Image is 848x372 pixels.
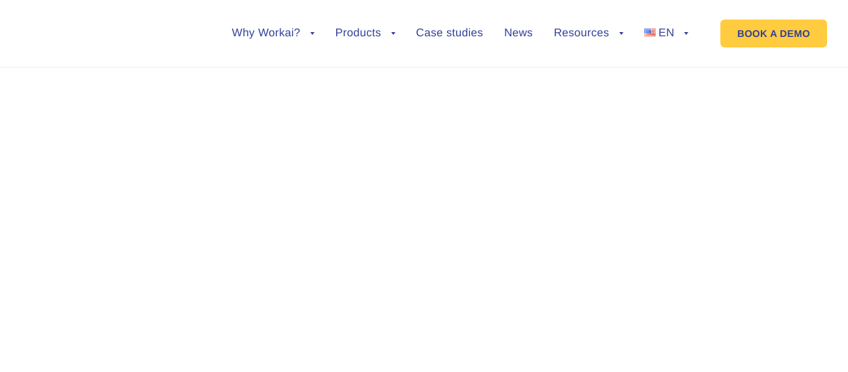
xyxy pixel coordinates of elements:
a: Case studies [416,28,483,39]
a: BOOK A DEMO [720,20,826,47]
a: Resources [554,28,623,39]
span: EN [658,27,674,39]
a: News [504,28,533,39]
a: Products [335,28,395,39]
a: Why Workai? [232,28,314,39]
